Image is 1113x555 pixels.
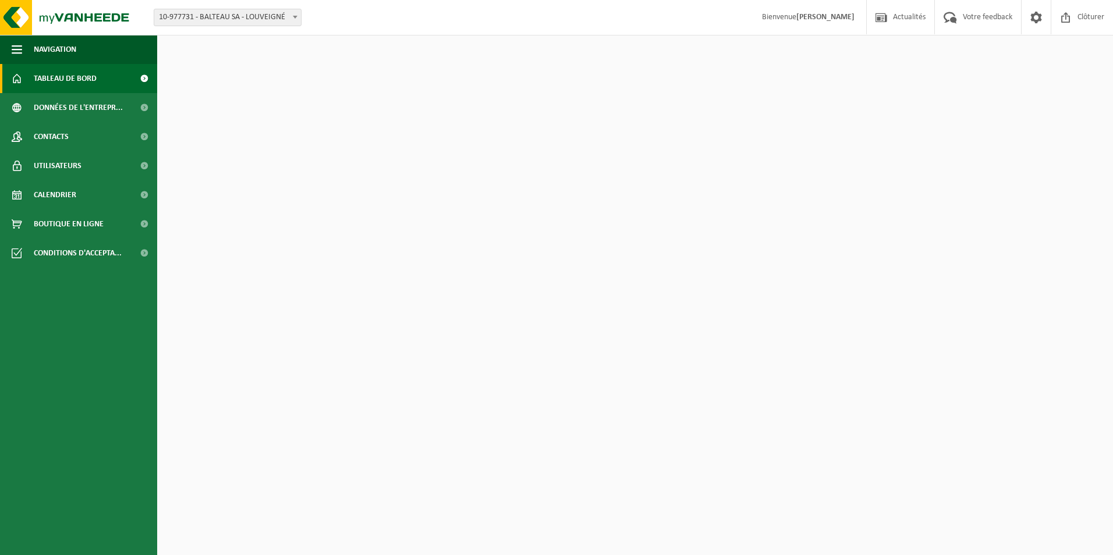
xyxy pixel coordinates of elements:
[34,122,69,151] span: Contacts
[34,151,81,180] span: Utilisateurs
[34,180,76,209] span: Calendrier
[34,239,122,268] span: Conditions d'accepta...
[34,93,123,122] span: Données de l'entrepr...
[34,35,76,64] span: Navigation
[34,64,97,93] span: Tableau de bord
[796,13,855,22] strong: [PERSON_NAME]
[154,9,301,26] span: 10-977731 - BALTEAU SA - LOUVEIGNÉ
[34,209,104,239] span: Boutique en ligne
